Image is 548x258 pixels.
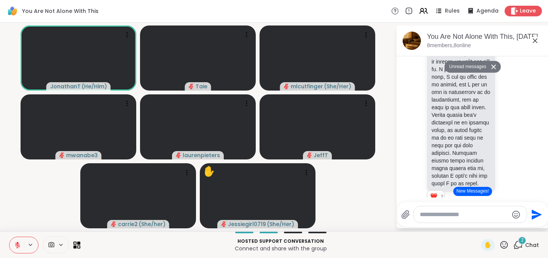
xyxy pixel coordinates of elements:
textarea: Type your message [420,211,508,218]
div: Reaction list [427,191,441,203]
button: Send [527,206,544,223]
span: Jessiegirl0719 [228,220,266,228]
span: audio-muted [189,84,194,89]
span: ( He/Him ) [81,83,107,90]
button: Emoji picker [511,210,521,219]
p: 8 members, 8 online [427,42,471,49]
span: mwanabe3 [66,151,98,159]
span: mlcutfinger [291,83,323,90]
button: Reactions: love [430,194,438,200]
span: ( She/Her ) [267,220,294,228]
span: Chat [525,241,539,249]
span: JeffT [314,151,328,159]
span: audio-muted [307,153,312,158]
span: JonathanT [50,83,81,90]
span: 2 [521,237,524,244]
span: ( She/Her ) [324,83,351,90]
span: Rules [445,7,460,15]
span: audio-muted [176,153,181,158]
button: Unread messages [444,61,488,73]
div: You Are Not Alone With This, [DATE] [427,32,543,41]
span: Leave [520,7,536,15]
div: ✋ [203,164,215,179]
span: audio-muted [284,84,289,89]
span: You Are Not Alone With This [22,7,99,15]
span: laurenpieters [183,151,220,159]
span: audio-muted [221,221,226,227]
p: Connect and share with the group [85,245,476,252]
img: ShareWell Logomark [6,5,19,18]
span: carrie2 [118,220,138,228]
span: Taie [196,83,207,90]
span: 2 [441,193,444,200]
p: Hosted support conversation [85,238,476,245]
span: Agenda [476,7,499,15]
span: ( She/her ) [139,220,166,228]
button: New Messages! [453,187,492,196]
span: audio-muted [111,221,116,227]
span: ✋ [484,240,492,250]
span: audio-muted [59,153,65,158]
img: You Are Not Alone With This, Sep 07 [403,32,421,50]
